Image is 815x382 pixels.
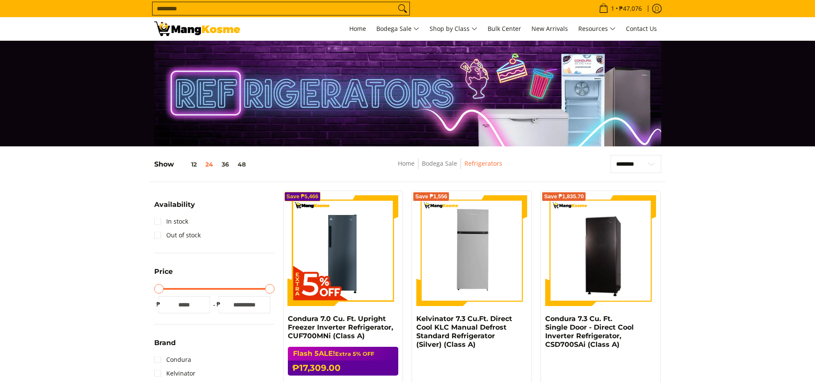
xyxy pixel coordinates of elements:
span: Contact Us [626,24,657,33]
span: Availability [154,201,195,208]
span: Shop by Class [430,24,477,34]
span: Save ₱5,466 [287,194,319,199]
a: Bulk Center [483,17,525,40]
img: Condura 7.3 Cu. Ft. Single Door - Direct Cool Inverter Refrigerator, CSD700SAi (Class A) [545,197,656,305]
a: Condura 7.3 Cu. Ft. Single Door - Direct Cool Inverter Refrigerator, CSD700SAi (Class A) [545,315,634,349]
button: 24 [201,161,217,168]
a: New Arrivals [527,17,572,40]
summary: Open [154,268,173,282]
a: Home [398,159,415,167]
img: Kelvinator 7.3 Cu.Ft. Direct Cool KLC Manual Defrost Standard Refrigerator (Silver) (Class A) [416,195,527,306]
span: Price [154,268,173,275]
h5: Show [154,160,250,169]
img: Bodega Sale Refrigerator l Mang Kosme: Home Appliances Warehouse Sale [154,21,240,36]
button: Search [396,2,409,15]
span: Home [349,24,366,33]
a: Shop by Class [425,17,482,40]
a: Refrigerators [464,159,502,167]
span: ₱47,076 [618,6,643,12]
span: 1 [610,6,616,12]
button: 36 [217,161,233,168]
nav: Main Menu [249,17,661,40]
span: ₱ [154,300,163,309]
a: Home [345,17,370,40]
a: Condura 7.0 Cu. Ft. Upright Freezer Inverter Refrigerator, CUF700MNi (Class A) [288,315,393,340]
span: Bodega Sale [376,24,419,34]
a: Bodega Sale [372,17,424,40]
span: Resources [578,24,616,34]
a: Kelvinator [154,367,195,380]
img: Condura 7.0 Cu. Ft. Upright Freezer Inverter Refrigerator, CUF700MNi (Class A) [288,195,399,306]
summary: Open [154,340,176,353]
span: New Arrivals [531,24,568,33]
a: In stock [154,215,188,228]
nav: Breadcrumbs [335,158,565,178]
a: Condura [154,353,191,367]
a: Kelvinator 7.3 Cu.Ft. Direct Cool KLC Manual Defrost Standard Refrigerator (Silver) (Class A) [416,315,512,349]
span: Save ₱1,835.70 [544,194,584,199]
span: Save ₱1,556 [415,194,447,199]
button: 12 [174,161,201,168]
span: • [596,4,644,13]
a: Resources [574,17,620,40]
h6: ₱17,309.00 [288,361,399,376]
a: Bodega Sale [422,159,457,167]
a: Out of stock [154,228,201,242]
button: 48 [233,161,250,168]
span: Bulk Center [488,24,521,33]
span: ₱ [214,300,223,309]
span: Brand [154,340,176,346]
a: Contact Us [622,17,661,40]
summary: Open [154,201,195,215]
